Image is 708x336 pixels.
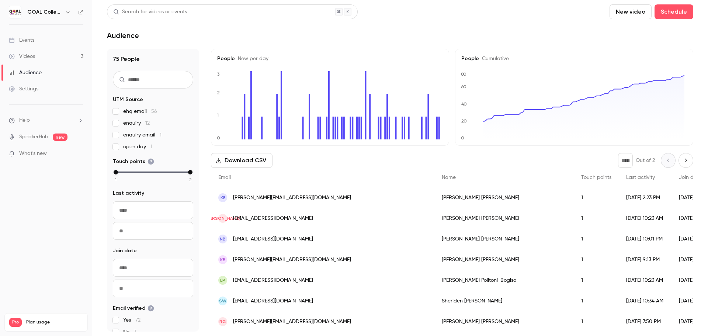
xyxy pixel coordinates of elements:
[619,291,671,311] div: [DATE] 10:34 AM
[217,72,220,77] text: 3
[123,131,162,139] span: enquiry email
[574,208,619,229] div: 1
[160,132,162,138] span: 1
[434,311,574,332] div: [PERSON_NAME] [PERSON_NAME]
[123,328,136,336] span: No
[610,4,652,19] button: New video
[220,256,226,263] span: KB
[218,175,231,180] span: Email
[150,144,152,149] span: 1
[574,229,619,249] div: 1
[461,101,467,107] text: 40
[619,208,671,229] div: [DATE] 10:23 AM
[434,291,574,311] div: Sheriden [PERSON_NAME]
[19,150,47,157] span: What's new
[113,190,144,197] span: Last activity
[9,6,21,18] img: GOAL College
[221,194,225,201] span: KE
[574,291,619,311] div: 1
[233,235,313,243] span: [EMAIL_ADDRESS][DOMAIN_NAME]
[619,249,671,270] div: [DATE] 9:13 PM
[53,134,67,141] span: new
[113,8,187,16] div: Search for videos or events
[113,158,154,165] span: Touch points
[434,229,574,249] div: [PERSON_NAME] [PERSON_NAME]
[461,118,467,124] text: 20
[26,319,83,325] span: Plan usage
[233,297,313,305] span: [EMAIL_ADDRESS][DOMAIN_NAME]
[19,133,48,141] a: SpeakerHub
[434,270,574,291] div: [PERSON_NAME] Politoni-Bogiso
[655,4,693,19] button: Schedule
[151,109,157,114] span: 56
[619,229,671,249] div: [DATE] 10:01 PM
[9,85,38,93] div: Settings
[220,236,226,242] span: NB
[188,170,192,174] div: max
[233,318,351,326] span: [PERSON_NAME][EMAIL_ADDRESS][DOMAIN_NAME]
[107,31,139,40] h1: Audience
[442,175,456,180] span: Name
[114,170,118,174] div: min
[461,55,687,62] h5: People
[123,316,140,324] span: Yes
[679,175,702,180] span: Join date
[113,247,137,254] span: Join date
[434,187,574,208] div: [PERSON_NAME] [PERSON_NAME]
[123,143,152,150] span: open day
[220,277,225,284] span: LP
[217,55,443,62] h5: People
[217,135,220,141] text: 0
[574,187,619,208] div: 1
[219,318,226,325] span: RG
[9,117,83,124] li: help-dropdown-opener
[479,56,509,61] span: Cumulative
[434,249,574,270] div: [PERSON_NAME] [PERSON_NAME]
[113,259,193,277] input: From
[113,305,154,312] span: Email verified
[574,270,619,291] div: 1
[235,56,268,61] span: New per day
[619,270,671,291] div: [DATE] 10:23 AM
[574,311,619,332] div: 1
[205,215,240,222] span: [PERSON_NAME]
[9,37,34,44] div: Events
[9,69,42,76] div: Audience
[219,298,226,304] span: SW
[134,329,136,335] span: 3
[9,318,22,327] span: Pro
[123,108,157,115] span: ehq email
[233,215,313,222] span: [EMAIL_ADDRESS][DOMAIN_NAME]
[574,249,619,270] div: 1
[581,175,611,180] span: Touch points
[113,222,193,240] input: To
[619,187,671,208] div: [DATE] 2:23 PM
[461,84,466,89] text: 60
[113,201,193,219] input: From
[113,280,193,297] input: To
[217,112,219,118] text: 1
[189,176,192,183] span: 2
[113,55,193,63] h1: 75 People
[434,208,574,229] div: [PERSON_NAME] [PERSON_NAME]
[619,311,671,332] div: [DATE] 7:50 PM
[626,175,655,180] span: Last activity
[123,119,150,127] span: enquiry
[233,194,351,202] span: [PERSON_NAME][EMAIL_ADDRESS][DOMAIN_NAME]
[113,96,143,103] span: UTM Source
[115,176,117,183] span: 1
[211,153,273,168] button: Download CSV
[27,8,62,16] h6: GOAL College
[9,53,35,60] div: Videos
[233,277,313,284] span: [EMAIL_ADDRESS][DOMAIN_NAME]
[135,318,140,323] span: 72
[74,150,83,157] iframe: Noticeable Trigger
[678,153,693,168] button: Next page
[145,121,150,126] span: 12
[217,90,220,95] text: 2
[461,135,464,141] text: 0
[461,72,466,77] text: 80
[233,256,351,264] span: [PERSON_NAME][EMAIL_ADDRESS][DOMAIN_NAME]
[636,157,655,164] p: Out of 2
[19,117,30,124] span: Help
